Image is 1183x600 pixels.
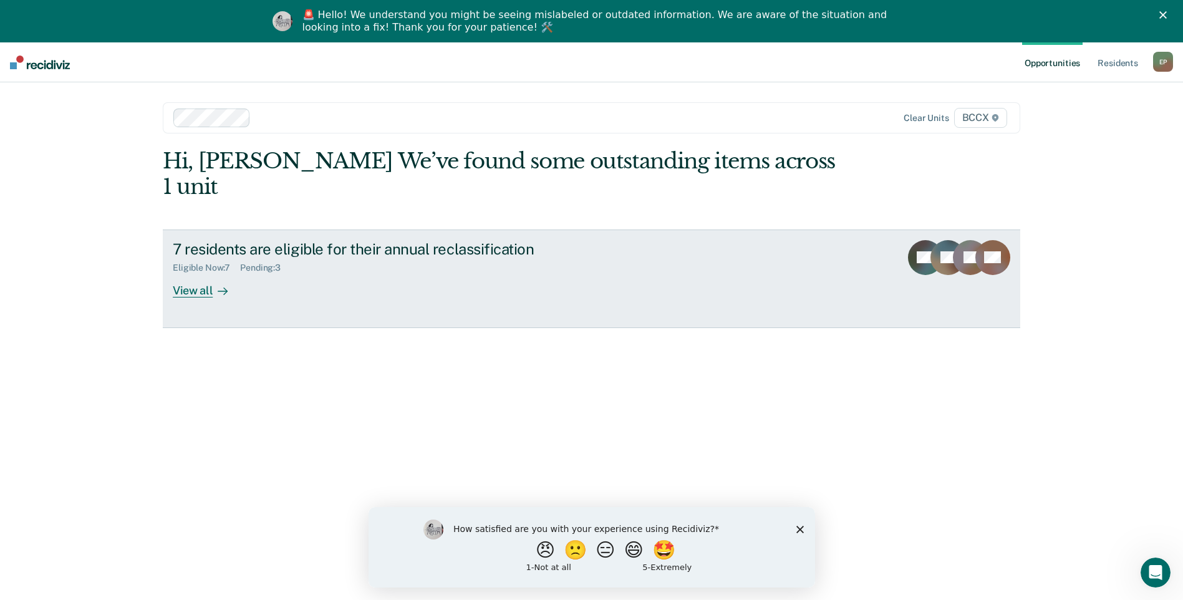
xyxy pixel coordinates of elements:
div: 🚨 Hello! We understand you might be seeing mislabeled or outdated information. We are aware of th... [302,9,891,34]
iframe: Intercom live chat [1141,558,1171,588]
a: Opportunities [1022,42,1083,82]
div: Eligible Now : 7 [173,263,240,273]
div: Pending : 3 [240,263,291,273]
div: E P [1153,52,1173,72]
div: Clear units [904,113,949,123]
span: BCCX [954,108,1007,128]
a: 7 residents are eligible for their annual reclassificationEligible Now:7Pending:3View all [163,230,1020,328]
div: Close [1159,11,1172,19]
a: Residents [1095,42,1141,82]
button: EP [1153,52,1173,72]
div: Hi, [PERSON_NAME] We’ve found some outstanding items across 1 unit [163,148,849,200]
iframe: Survey by Kim from Recidiviz [369,507,815,588]
div: View all [173,273,243,298]
img: Profile image for Kim [273,11,292,31]
img: Recidiviz [10,56,70,69]
div: 7 residents are eligible for their annual reclassification [173,240,611,258]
